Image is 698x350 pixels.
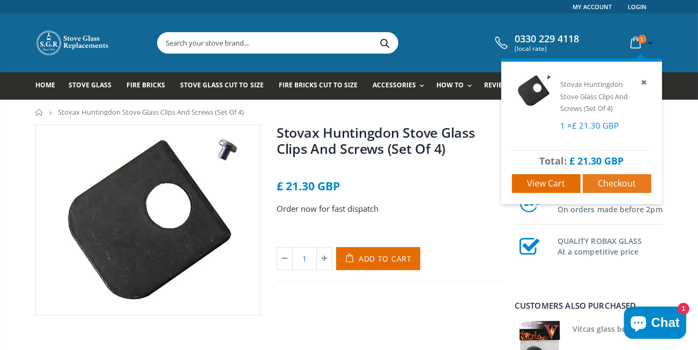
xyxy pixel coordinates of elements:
a: Home [35,72,63,100]
span: £ 21.30 GBP [572,120,619,131]
span: 0330 229 4118 [515,33,579,45]
span: 1 [638,35,647,43]
span: How To [436,80,464,90]
span: £ 21.30 GBP [277,178,340,193]
a: Stovax Huntingdon Stove Glass Clips And Screws (Set Of 4) [560,79,628,113]
a: 0330 229 4118 (local rate) [492,33,579,53]
button: Add to Cart [336,247,420,270]
span: Fire Bricks Cut To Size [279,80,358,90]
a: Checkout [583,174,651,193]
span: Home [35,80,55,90]
a: Accessories [373,72,429,100]
a: Home [35,109,43,116]
span: Stovax Huntingdon Stove Glass Clips And Screws (Set Of 4) [58,107,244,117]
button: Search [373,33,397,53]
span: View cart [528,177,566,189]
a: Fire Bricks [127,72,173,100]
span: Checkout [598,177,636,189]
h3: QUALITY ROBAX GLASS At a competitive price [558,234,663,257]
span: Fire Bricks [127,80,165,90]
a: Remove item [639,76,651,88]
span: Total: [540,154,567,167]
span: Stove Glass [69,80,112,90]
a: Stove Glass [69,72,120,100]
a: View cart [512,174,581,193]
img: StovaxHuntingdonglassclipandscrew_800x_crop_center.webp [36,125,260,315]
span: Reviews [484,80,513,90]
a: Fire Bricks Cut To Size [279,72,366,100]
a: 1 [627,32,656,53]
img: Stove Glass Replacement [35,29,110,56]
a: Stovax Huntingdon Stove Glass Clips And Screws (Set Of 4) [277,123,475,158]
span: 1 × [560,120,619,131]
p: Order now for fast dispatch [277,203,502,215]
img: Stovax Huntingdon Stove Glass Clips And Screws (Set Of 4) [512,72,555,109]
a: Reviews [484,72,521,100]
span: Stove Glass Cut To Size [180,80,263,90]
div: Customers also purchased... [515,302,663,310]
span: Accessories [373,80,416,90]
span: £ 21.30 GBP [570,154,624,167]
inbox-online-store-chat: Shopify online store chat [621,307,689,341]
span: Add to Cart [359,254,412,264]
a: Stove Glass Cut To Size [180,72,271,100]
input: Search your stove brand... [158,33,518,53]
a: How To [436,72,477,100]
